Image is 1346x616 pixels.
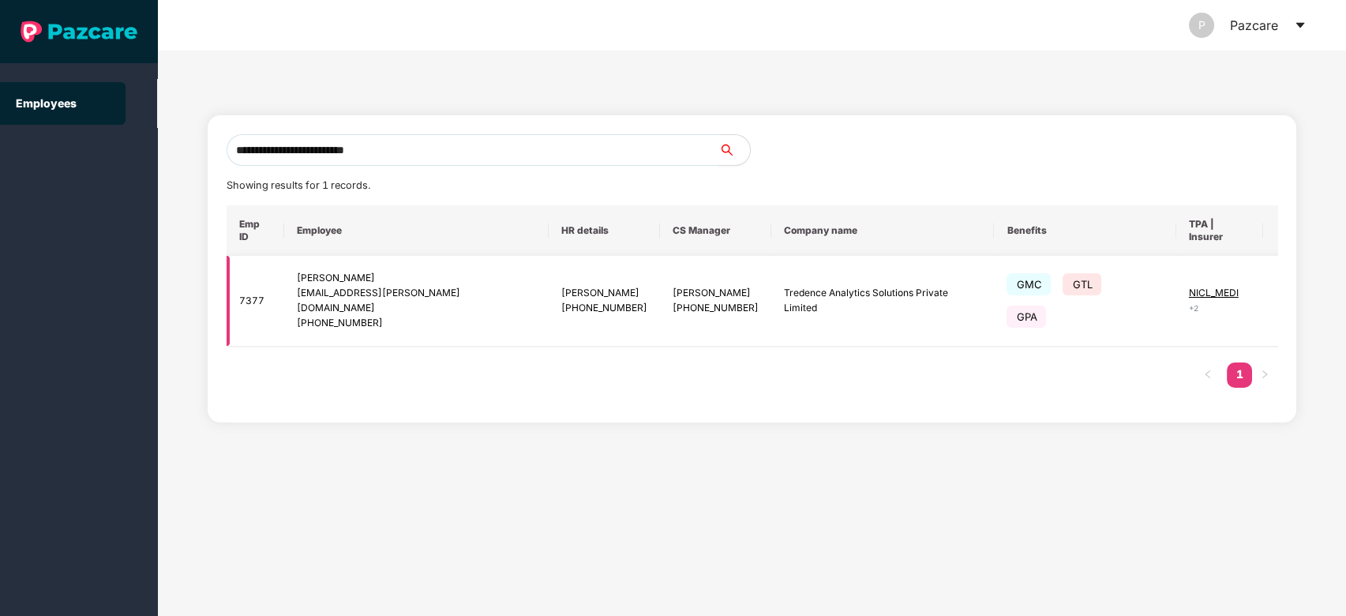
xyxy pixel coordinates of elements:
button: left [1195,362,1220,388]
span: Showing results for 1 records. [227,179,370,191]
th: Benefits [994,205,1175,256]
span: left [1203,370,1213,379]
th: TPA | Insurer [1176,205,1263,256]
div: [EMAIL_ADDRESS][PERSON_NAME][DOMAIN_NAME] [297,286,536,316]
th: Employee [284,205,549,256]
span: GTL [1063,273,1101,295]
span: GPA [1007,306,1046,328]
th: Company name [771,205,994,256]
li: 1 [1227,362,1252,388]
a: Employees [16,96,77,110]
span: + 2 [1189,303,1198,313]
span: NICL_MEDI [1189,287,1239,299]
th: HR details [549,205,660,256]
div: [PHONE_NUMBER] [673,301,759,316]
span: GMC [1007,273,1051,295]
div: [PERSON_NAME] [561,286,647,301]
td: 7377 [227,256,284,347]
button: search [718,134,751,166]
span: search [718,144,750,156]
div: [PERSON_NAME] [673,286,759,301]
li: Previous Page [1195,362,1220,388]
th: More [1263,205,1318,256]
td: Tredence Analytics Solutions Private Limited [771,256,994,347]
button: right [1252,362,1277,388]
a: 1 [1227,362,1252,386]
th: Emp ID [227,205,284,256]
th: CS Manager [660,205,771,256]
span: P [1198,13,1205,38]
div: [PHONE_NUMBER] [561,301,647,316]
div: [PHONE_NUMBER] [297,316,536,331]
span: right [1260,370,1269,379]
span: caret-down [1294,19,1307,32]
div: [PERSON_NAME] [297,271,536,286]
li: Next Page [1252,362,1277,388]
